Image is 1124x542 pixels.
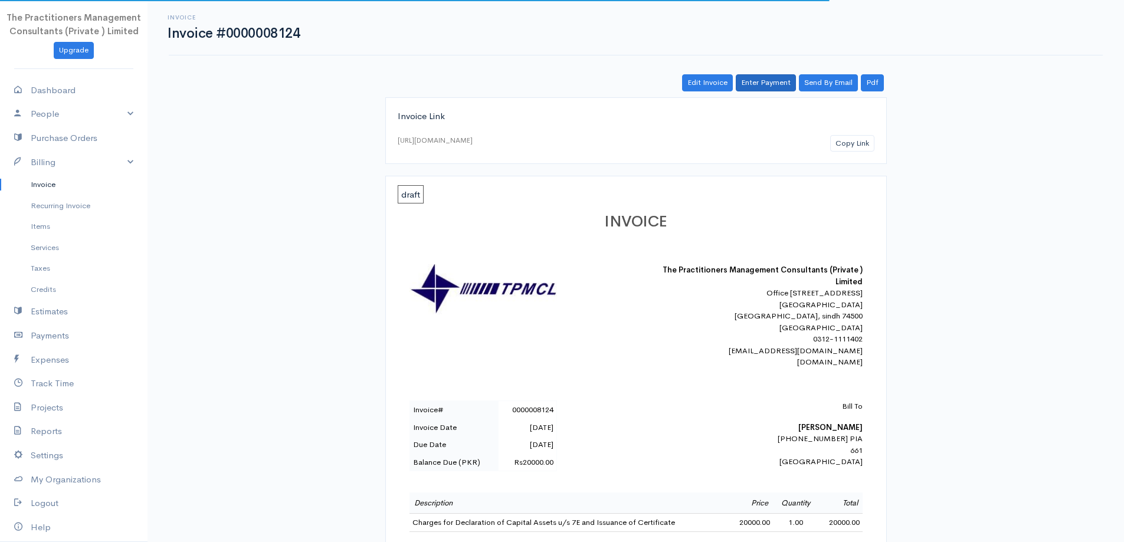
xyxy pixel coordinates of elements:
[861,74,884,91] a: Pdf
[409,436,499,454] td: Due Date
[656,400,863,468] div: [PHONE_NUMBER] PIA 661 [GEOGRAPHIC_DATA]
[682,74,733,91] a: Edit Invoice
[168,14,300,21] h6: Invoice
[729,514,773,532] td: 20000.00
[830,135,874,152] button: Copy Link
[409,213,863,231] h1: INVOICE
[499,436,556,454] td: [DATE]
[398,110,874,123] div: Invoice Link
[409,419,499,436] td: Invoice Date
[409,454,499,471] td: Balance Due (PKR)
[656,400,863,412] p: Bill To
[656,287,863,368] div: Office [STREET_ADDRESS] [GEOGRAPHIC_DATA] [GEOGRAPHIC_DATA], sindh 74500 [GEOGRAPHIC_DATA] 0312-1...
[409,514,730,532] td: Charges for Declaration of Capital Assets u/s 7E and Issuance of Certificate
[773,514,819,532] td: 1.00
[736,74,796,91] a: Enter Payment
[798,422,863,432] b: [PERSON_NAME]
[398,135,473,146] div: [URL][DOMAIN_NAME]
[54,42,94,59] a: Upgrade
[773,492,819,514] td: Quantity
[499,401,556,419] td: 0000008124
[168,26,300,41] h1: Invoice #0000008124
[663,265,863,287] b: The Practitioners Management Consultants (Private ) Limited
[409,492,730,514] td: Description
[819,492,863,514] td: Total
[409,401,499,419] td: Invoice#
[409,264,557,314] img: logo-30862.jpg
[729,492,773,514] td: Price
[6,12,141,37] span: The Practitioners Management Consultants (Private ) Limited
[499,419,556,436] td: [DATE]
[499,454,556,471] td: Rs20000.00
[799,74,858,91] a: Send By Email
[819,514,863,532] td: 20000.00
[398,185,424,203] span: draft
